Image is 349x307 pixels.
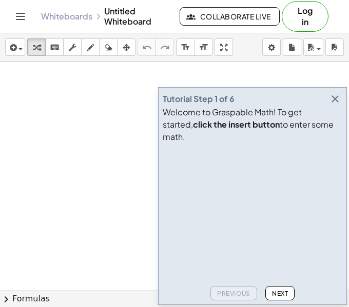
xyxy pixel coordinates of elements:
button: keyboard [45,38,64,56]
button: Next [265,286,295,300]
button: undo [138,38,156,56]
a: Whiteboards [41,11,92,22]
i: keyboard [50,42,60,54]
i: undo [142,42,152,54]
i: redo [160,42,170,54]
button: Collaborate Live [180,7,279,26]
button: format_size [176,38,195,56]
button: format_size [194,38,212,56]
button: redo [156,38,174,56]
button: Toggle navigation [12,8,29,25]
b: click the insert button [193,119,280,130]
i: format_size [181,42,190,54]
i: format_size [199,42,208,54]
button: Log in [282,1,328,32]
div: Welcome to Graspable Math! To get started, to enter some math. [163,106,342,143]
div: Tutorial Step 1 of 6 [163,93,235,105]
span: Next [272,290,288,297]
span: Collaborate Live [188,12,270,21]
